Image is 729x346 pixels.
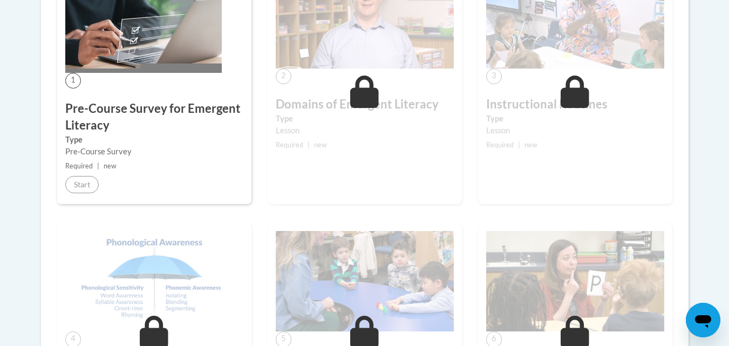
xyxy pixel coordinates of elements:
h3: Domains of Emergent Literacy [276,96,454,113]
div: Pre-Course Survey [65,146,243,158]
span: 1 [65,73,81,89]
span: new [524,141,537,149]
img: Course Image [65,231,243,331]
span: new [314,141,327,149]
h3: Pre-Course Survey for Emergent Literacy [65,100,243,134]
div: Lesson [276,125,454,137]
span: Required [65,162,93,170]
iframe: Button to launch messaging window [686,303,720,337]
span: Required [276,141,303,149]
span: new [104,162,117,170]
div: Lesson [486,125,664,137]
span: | [97,162,99,170]
h3: Instructional Routines [486,96,664,113]
button: Start [65,176,99,193]
label: Type [276,113,454,125]
label: Type [65,134,243,146]
img: Course Image [486,231,664,331]
label: Type [486,113,664,125]
span: 2 [276,69,291,84]
span: | [518,141,520,149]
span: Required [486,141,514,149]
img: Course Image [276,231,454,331]
span: | [308,141,310,149]
span: 3 [486,69,502,84]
